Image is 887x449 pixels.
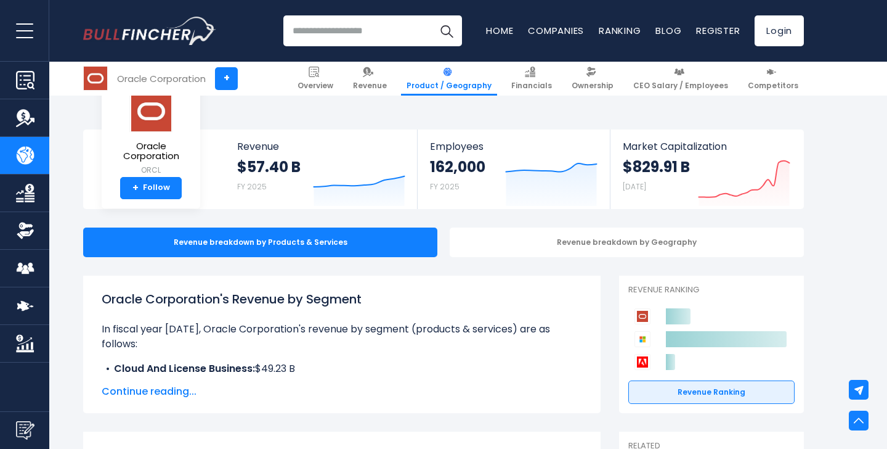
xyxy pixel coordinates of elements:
a: Login [755,15,804,46]
small: [DATE] [623,181,646,192]
small: FY 2025 [237,181,267,192]
div: Oracle Corporation [117,72,206,86]
a: Product / Geography [401,62,497,96]
small: FY 2025 [430,181,460,192]
a: Home [486,24,513,37]
span: Product / Geography [407,81,492,91]
a: Revenue Ranking [628,381,795,404]
strong: + [132,183,139,194]
p: Revenue Ranking [628,285,795,295]
a: Competitors [742,62,804,96]
span: Oracle Corporation [111,141,190,162]
div: Revenue breakdown by Geography [450,228,804,257]
strong: $57.40 B [237,157,301,176]
a: + [215,67,238,90]
h1: Oracle Corporation's Revenue by Segment [102,290,582,308]
a: Employees 162,000 FY 2025 [418,130,609,209]
img: Adobe competitors logo [634,354,650,370]
a: CEO Salary / Employees [628,62,734,96]
span: Revenue [237,141,405,152]
span: CEO Salary / Employees [633,81,728,91]
span: Competitors [748,81,798,91]
a: Blog [655,24,681,37]
a: Revenue $57.40 B FY 2025 [225,130,418,209]
span: Ownership [572,81,614,91]
span: Financials [511,81,552,91]
b: Cloud And License Business: [114,361,255,376]
strong: 162,000 [430,157,485,176]
a: Market Capitalization $829.91 B [DATE] [610,130,803,209]
img: ORCL logo [84,67,107,90]
a: Financials [506,62,557,96]
a: Ownership [566,62,619,96]
li: $49.23 B [102,361,582,376]
a: Oracle Corporation ORCL [111,90,191,177]
a: Register [696,24,740,37]
button: Search [431,15,462,46]
img: ORCL logo [129,91,172,132]
a: +Follow [120,177,182,199]
strong: $829.91 B [623,157,690,176]
span: Overview [298,81,333,91]
a: Revenue [347,62,392,96]
img: Microsoft Corporation competitors logo [634,331,650,347]
img: Bullfincher logo [83,17,216,45]
img: Oracle Corporation competitors logo [634,308,650,324]
a: Companies [528,24,584,37]
img: Ownership [16,221,34,240]
p: In fiscal year [DATE], Oracle Corporation's revenue by segment (products & services) are as follows: [102,322,582,352]
a: Ranking [599,24,641,37]
span: Market Capitalization [623,141,790,152]
span: Employees [430,141,597,152]
a: Overview [292,62,339,96]
small: ORCL [111,165,190,176]
a: Go to homepage [83,17,216,45]
span: Revenue [353,81,387,91]
span: Continue reading... [102,384,582,399]
div: Revenue breakdown by Products & Services [83,228,437,257]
